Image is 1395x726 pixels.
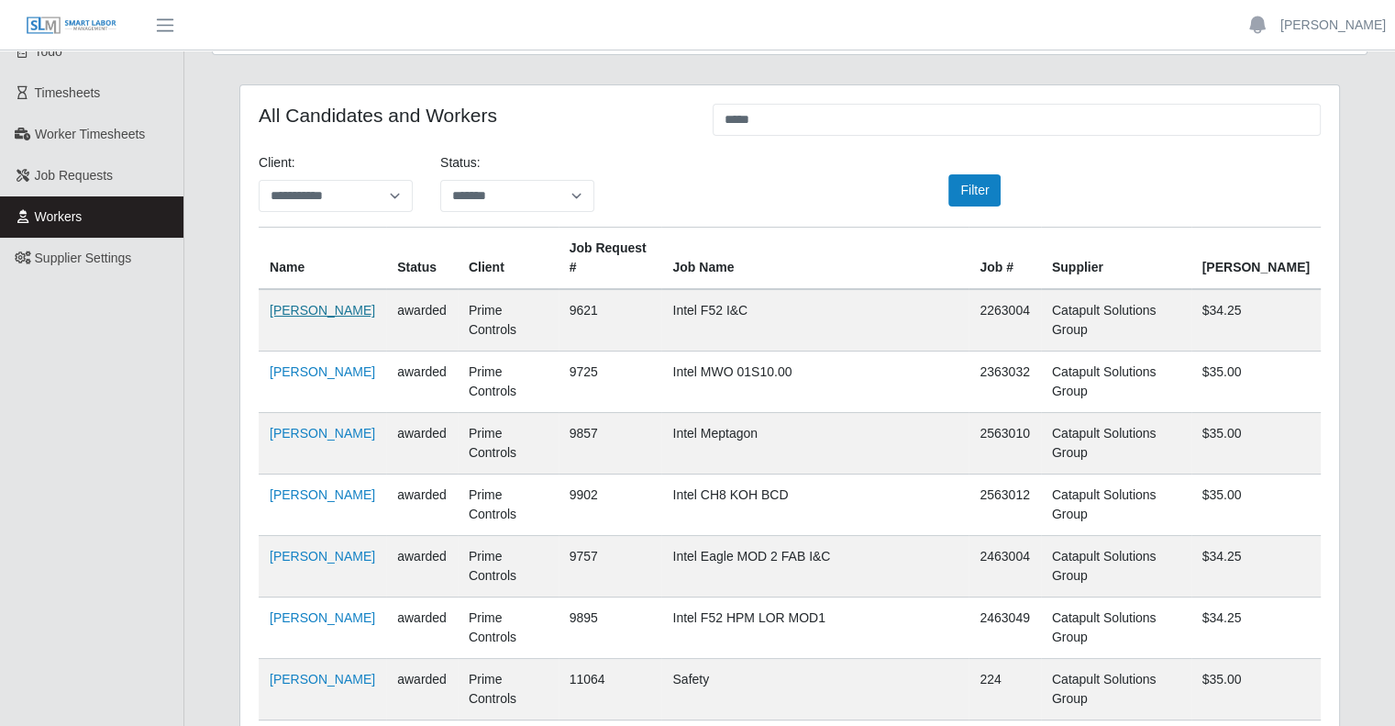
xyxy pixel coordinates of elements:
td: 9725 [559,352,662,413]
td: awarded [386,352,458,413]
td: 224 [969,659,1041,720]
td: 2463004 [969,536,1041,598]
span: Workers [35,209,83,224]
td: Prime Controls [458,289,559,352]
td: awarded [386,598,458,659]
td: $35.00 [1191,659,1322,720]
th: Job Request # [559,228,662,290]
button: Filter [948,174,1001,207]
a: [PERSON_NAME] [270,426,375,441]
td: Prime Controls [458,659,559,720]
th: Client [458,228,559,290]
td: awarded [386,536,458,598]
td: 11064 [559,659,662,720]
td: Prime Controls [458,598,559,659]
td: 9902 [559,475,662,536]
td: Intel Meptagon [661,413,969,475]
td: Prime Controls [458,413,559,475]
td: Catapult Solutions Group [1041,659,1191,720]
a: [PERSON_NAME] [270,610,375,625]
th: Status [386,228,458,290]
td: 9895 [559,598,662,659]
td: $35.00 [1191,475,1322,536]
td: awarded [386,289,458,352]
h4: All Candidates and Workers [259,104,685,127]
td: $35.00 [1191,413,1322,475]
span: Worker Timesheets [35,127,145,141]
td: 2263004 [969,289,1041,352]
td: $35.00 [1191,352,1322,413]
td: 2463049 [969,598,1041,659]
td: 9857 [559,413,662,475]
td: Prime Controls [458,352,559,413]
a: [PERSON_NAME] [270,364,375,379]
td: Intel F52 HPM LOR MOD1 [661,598,969,659]
a: [PERSON_NAME] [1280,16,1386,35]
td: $34.25 [1191,289,1322,352]
td: awarded [386,659,458,720]
th: Job Name [661,228,969,290]
td: Catapult Solutions Group [1041,289,1191,352]
span: Supplier Settings [35,251,132,265]
td: Prime Controls [458,536,559,598]
td: awarded [386,413,458,475]
label: Status: [440,153,481,173]
img: SLM Logo [26,16,117,36]
span: Job Requests [35,168,114,183]
td: Catapult Solutions Group [1041,536,1191,598]
td: Catapult Solutions Group [1041,598,1191,659]
td: $34.25 [1191,536,1322,598]
td: 2363032 [969,352,1041,413]
span: Todo [35,44,62,59]
td: Safety [661,659,969,720]
th: Job # [969,228,1041,290]
a: [PERSON_NAME] [270,672,375,687]
th: Name [259,228,386,290]
td: Catapult Solutions Group [1041,352,1191,413]
th: [PERSON_NAME] [1191,228,1322,290]
span: Timesheets [35,85,101,100]
td: Catapult Solutions Group [1041,475,1191,536]
a: [PERSON_NAME] [270,303,375,318]
td: Prime Controls [458,475,559,536]
a: [PERSON_NAME] [270,487,375,502]
td: 9621 [559,289,662,352]
td: Intel Eagle MOD 2 FAB I&C [661,536,969,598]
td: 2563012 [969,475,1041,536]
label: Client: [259,153,295,173]
a: [PERSON_NAME] [270,549,375,564]
td: $34.25 [1191,598,1322,659]
td: Intel CH8 KOH BCD [661,475,969,536]
td: Intel F52 I&C [661,289,969,352]
td: Catapult Solutions Group [1041,413,1191,475]
td: 2563010 [969,413,1041,475]
th: Supplier [1041,228,1191,290]
td: awarded [386,475,458,536]
td: 9757 [559,536,662,598]
td: Intel MWO 01S10.00 [661,352,969,413]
